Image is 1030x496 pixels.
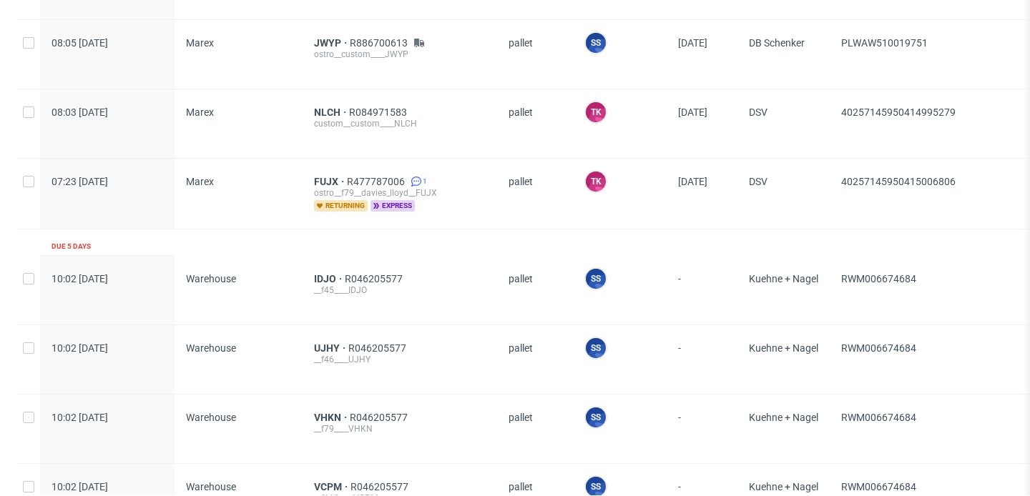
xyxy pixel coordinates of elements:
span: 10:02 [DATE] [51,342,108,354]
span: RWM006674684 [841,273,916,284]
a: JWYP [314,37,350,49]
span: Kuehne + Nagel [749,412,818,446]
a: VCPM [314,481,350,492]
span: 08:03 [DATE] [51,106,108,118]
figcaption: TK [586,102,606,122]
span: 08:05 [DATE] [51,37,108,49]
span: DB Schenker [749,37,818,71]
span: pallet [509,37,561,71]
span: Warehouse [186,342,236,354]
span: Warehouse [186,273,236,284]
span: [DATE] [678,176,707,187]
span: Marex [186,37,214,49]
span: pallet [509,412,561,446]
figcaption: SS [586,338,606,358]
span: RWM006674684 [841,481,916,492]
figcaption: SS [586,407,606,427]
div: Due 5 days [51,241,91,252]
a: IDJO [314,273,345,284]
div: __f79____VHKN [314,423,486,435]
span: 1 [423,176,427,187]
a: NLCH [314,106,349,118]
a: FUJX [314,176,347,187]
span: pallet [509,176,561,212]
span: Warehouse [186,481,236,492]
span: Kuehne + Nagel [749,273,818,307]
a: UJHY [314,342,348,354]
span: - [678,412,726,446]
span: Marex [186,106,214,118]
span: 40257145950415006806 [841,176,956,187]
figcaption: SS [586,33,606,53]
div: __f46____UJHY [314,354,486,365]
span: 40257145950414995279 [841,106,956,118]
a: R046205577 [350,412,411,423]
span: DSV [749,106,818,141]
span: RWM006674684 [841,412,916,423]
div: __f45____IDJO [314,284,486,296]
span: - [678,273,726,307]
div: ostro__custom____JWYP [314,49,486,60]
span: Warehouse [186,412,236,423]
div: custom__custom____NLCH [314,118,486,129]
span: - [678,342,726,377]
figcaption: SS [586,269,606,289]
span: Kuehne + Nagel [749,342,818,377]
a: R886700613 [350,37,411,49]
span: 10:02 [DATE] [51,481,108,492]
div: ostro__f79__davies_lloyd__FUJX [314,187,486,199]
a: R084971583 [349,106,410,118]
span: returning [314,200,368,212]
span: 10:02 [DATE] [51,273,108,284]
a: 1 [408,176,427,187]
a: R477787006 [347,176,408,187]
a: R046205577 [348,342,409,354]
a: R046205577 [345,273,406,284]
span: PLWAW510019751 [841,37,928,49]
span: [DATE] [678,37,707,49]
span: pallet [509,342,561,377]
span: Marex [186,176,214,187]
a: VHKN [314,412,350,423]
span: express [371,200,415,212]
span: [DATE] [678,106,707,118]
span: pallet [509,106,561,141]
span: 07:23 [DATE] [51,176,108,187]
span: DSV [749,176,818,212]
figcaption: TK [586,172,606,192]
a: R046205577 [350,481,411,492]
span: RWM006674684 [841,342,916,354]
span: pallet [509,273,561,307]
span: 10:02 [DATE] [51,412,108,423]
